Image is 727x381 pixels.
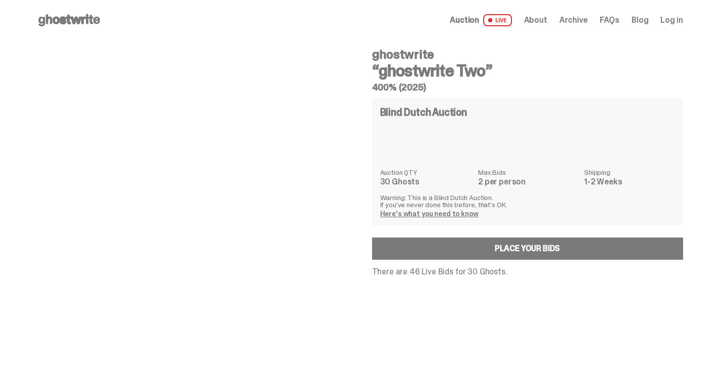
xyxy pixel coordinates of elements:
[478,169,578,176] dt: Max Bids
[380,194,675,208] p: Warning: This is a Blind Dutch Auction. If you’ve never done this before, that’s OK.
[372,268,683,276] p: There are 46 Live Bids for 30 Ghosts.
[380,107,467,117] h4: Blind Dutch Auction
[380,178,472,186] dd: 30 Ghosts
[372,83,683,92] h5: 400% (2025)
[600,16,619,24] a: FAQs
[450,14,511,26] a: Auction LIVE
[559,16,588,24] a: Archive
[372,49,683,61] h4: ghostwrite
[450,16,479,24] span: Auction
[372,63,683,79] h3: “ghostwrite Two”
[483,14,512,26] span: LIVE
[478,178,578,186] dd: 2 per person
[380,169,472,176] dt: Auction QTY
[632,16,648,24] a: Blog
[584,169,674,176] dt: Shipping
[524,16,547,24] a: About
[372,237,683,260] a: Place your Bids
[380,209,479,218] a: Here's what you need to know
[660,16,683,24] a: Log in
[584,178,674,186] dd: 1-2 Weeks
